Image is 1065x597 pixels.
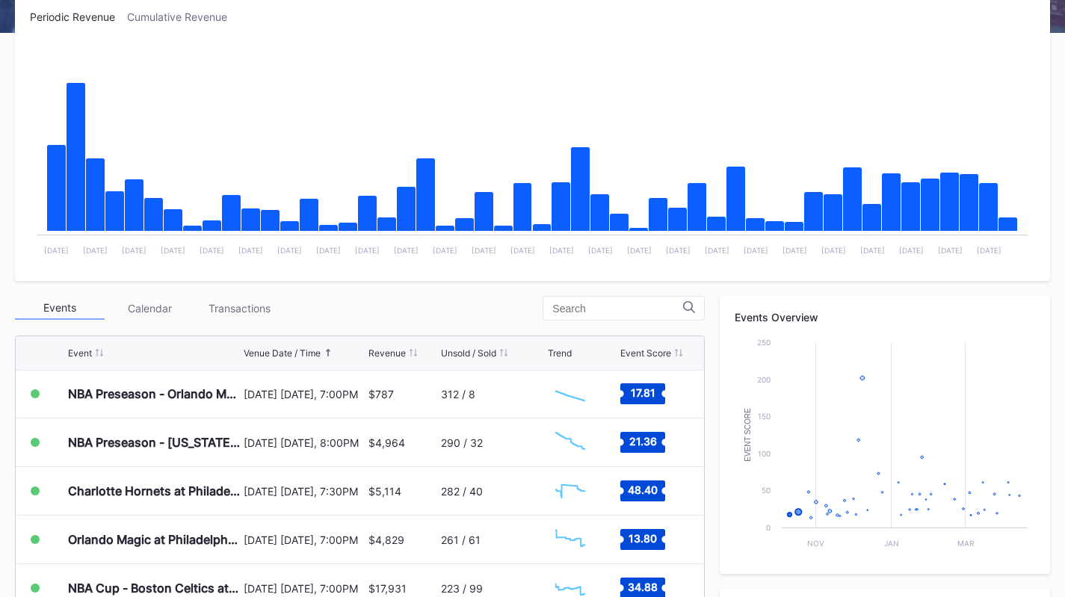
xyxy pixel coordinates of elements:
svg: Chart title [548,472,593,510]
text: 34.88 [628,581,658,593]
text: [DATE] [627,246,652,255]
svg: Chart title [548,521,593,558]
div: $787 [368,388,394,400]
text: 21.36 [629,435,657,448]
text: [DATE] [277,246,302,255]
div: Unsold / Sold [441,347,496,359]
text: Mar [957,539,975,548]
div: $4,964 [368,436,405,449]
div: Orlando Magic at Philadelphia 76ers [68,532,240,547]
div: Event Score [620,347,671,359]
text: 17.81 [631,386,655,399]
div: NBA Cup - Boston Celtics at Philadelphia 76ers [68,581,240,596]
div: 282 / 40 [441,485,483,498]
text: 250 [757,338,771,347]
text: Event Score [744,408,752,462]
div: Charlotte Hornets at Philadelphia 76ers [68,483,240,498]
div: 223 / 99 [441,582,483,595]
text: [DATE] [977,246,1001,255]
text: [DATE] [394,246,419,255]
text: 150 [758,412,771,421]
div: $4,829 [368,533,404,546]
text: [DATE] [782,246,807,255]
text: [DATE] [588,246,613,255]
div: Events [15,297,105,320]
text: 200 [757,375,771,384]
div: Events Overview [735,311,1035,324]
text: [DATE] [200,246,224,255]
text: [DATE] [744,246,768,255]
div: Periodic Revenue [30,10,127,23]
text: 0 [766,523,771,532]
text: [DATE] [705,246,729,255]
text: [DATE] [666,246,691,255]
text: [DATE] [355,246,380,255]
text: [DATE] [510,246,535,255]
text: [DATE] [44,246,69,255]
text: [DATE] [433,246,457,255]
text: [DATE] [316,246,341,255]
div: Cumulative Revenue [127,10,239,23]
text: 100 [758,449,771,458]
text: [DATE] [860,246,885,255]
svg: Chart title [30,42,1035,266]
div: Calendar [105,297,194,320]
text: [DATE] [83,246,108,255]
text: [DATE] [899,246,924,255]
text: [DATE] [238,246,263,255]
div: $5,114 [368,485,401,498]
div: Revenue [368,347,406,359]
div: [DATE] [DATE], 7:30PM [244,485,364,498]
text: 50 [762,486,771,495]
svg: Chart title [735,335,1034,559]
text: [DATE] [122,246,146,255]
div: Event [68,347,92,359]
div: 290 / 32 [441,436,483,449]
div: [DATE] [DATE], 7:00PM [244,388,364,400]
div: Venue Date / Time [244,347,321,359]
text: [DATE] [821,246,846,255]
input: Search [552,303,683,315]
div: [DATE] [DATE], 7:00PM [244,533,364,546]
div: [DATE] [DATE], 8:00PM [244,436,364,449]
div: Transactions [194,297,284,320]
text: 48.40 [628,483,658,496]
svg: Chart title [548,375,593,412]
text: [DATE] [938,246,963,255]
div: Trend [548,347,572,359]
div: 261 / 61 [441,533,481,546]
text: Nov [807,539,824,548]
text: [DATE] [549,246,574,255]
text: Jan [885,539,900,548]
div: [DATE] [DATE], 7:00PM [244,582,364,595]
text: 13.80 [629,532,657,545]
div: $17,931 [368,582,407,595]
text: [DATE] [472,246,496,255]
div: NBA Preseason - [US_STATE] Timberwolves at Philadelphia 76ers [68,435,240,450]
div: NBA Preseason - Orlando Magic at Philadelphia 76ers [68,386,240,401]
svg: Chart title [548,424,593,461]
text: [DATE] [161,246,185,255]
div: 312 / 8 [441,388,475,400]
